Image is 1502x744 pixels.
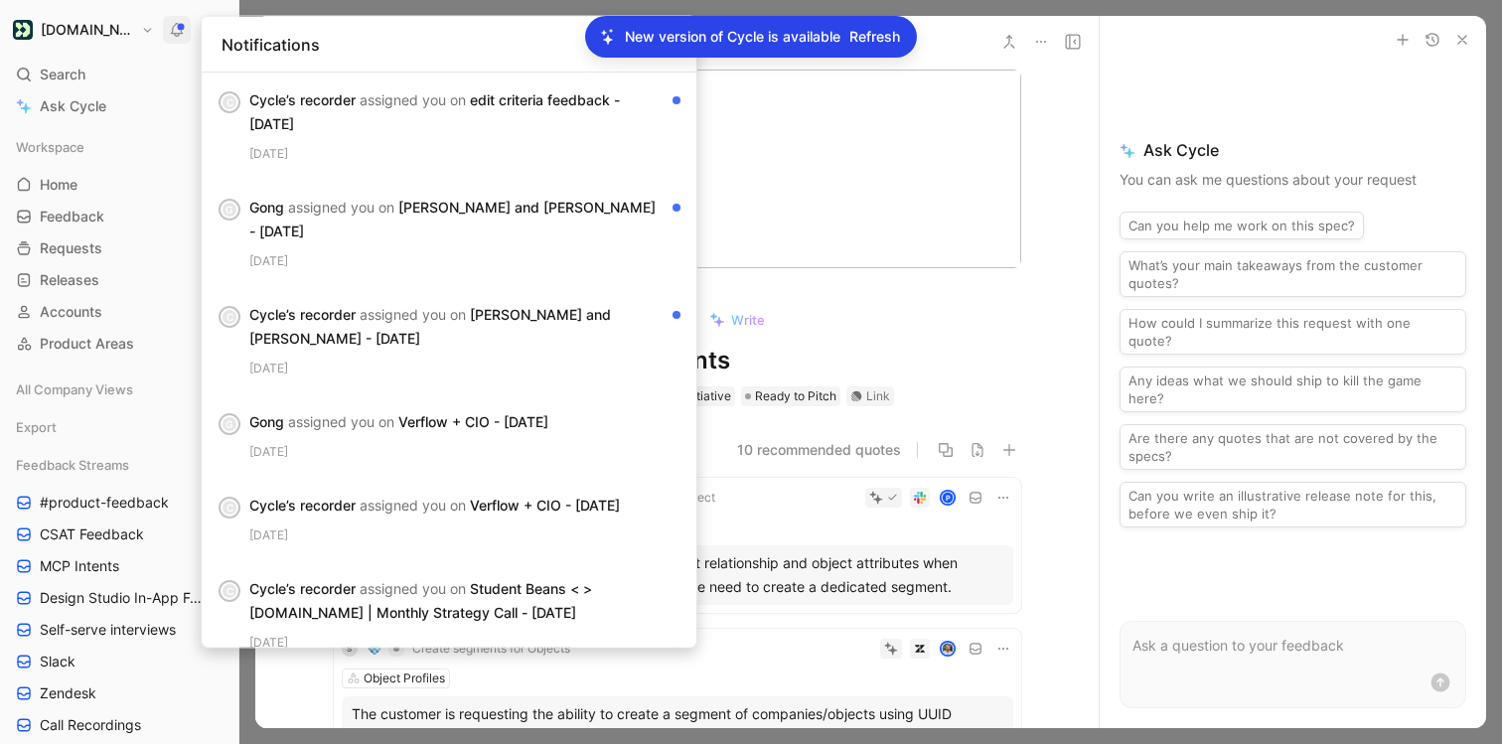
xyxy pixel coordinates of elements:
div: C [221,308,238,326]
div: [DATE] [249,442,680,462]
div: Gong [PERSON_NAME] and [PERSON_NAME] - [DATE] [249,196,665,243]
p: New version of Cycle is available [625,25,840,49]
div: GGong assigned you on [PERSON_NAME] and [PERSON_NAME] - [DATE][DATE] [202,180,696,287]
button: Preferences [579,28,676,60]
div: G [221,415,238,433]
span: assigned you on [360,497,466,514]
div: G [221,201,238,219]
div: Cycle’s recorder edit criteria feedback - [DATE] [249,88,665,136]
div: CCycle’s recorder assigned you on Student Beans < > [DOMAIN_NAME] | Monthly Strategy Call - [DATE... [202,561,696,669]
div: Cycle’s recorder Verflow + CIO - [DATE] [249,494,665,518]
div: [DATE] [249,633,680,653]
div: CCycle’s recorder assigned you on Verflow + CIO - [DATE][DATE] [202,478,696,561]
div: C [221,499,238,517]
span: assigned you on [360,91,466,108]
div: C [221,93,238,111]
div: Cycle’s recorder [PERSON_NAME] and [PERSON_NAME] - [DATE] [249,303,665,351]
button: Refresh [848,24,901,50]
div: C [221,582,238,600]
div: CCycle’s recorder assigned you on [PERSON_NAME] and [PERSON_NAME] - [DATE][DATE] [202,287,696,394]
div: Gong Verflow + CIO - [DATE] [249,410,665,434]
div: [DATE] [249,525,680,545]
span: assigned you on [360,306,466,323]
div: [DATE] [249,251,680,271]
span: assigned you on [360,580,466,597]
div: Cycle’s recorder Student Beans < > [DOMAIN_NAME] | Monthly Strategy Call - [DATE] [249,577,665,625]
span: assigned you on [288,413,394,430]
div: GGong assigned you on Verflow + CIO - [DATE][DATE] [202,394,696,478]
div: [DATE] [249,144,680,164]
span: Notifications [222,32,320,56]
span: assigned you on [288,199,394,216]
div: [DATE] [249,359,680,378]
div: CCycle’s recorder assigned you on edit criteria feedback - [DATE][DATE] [202,73,696,180]
span: Refresh [849,25,900,49]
